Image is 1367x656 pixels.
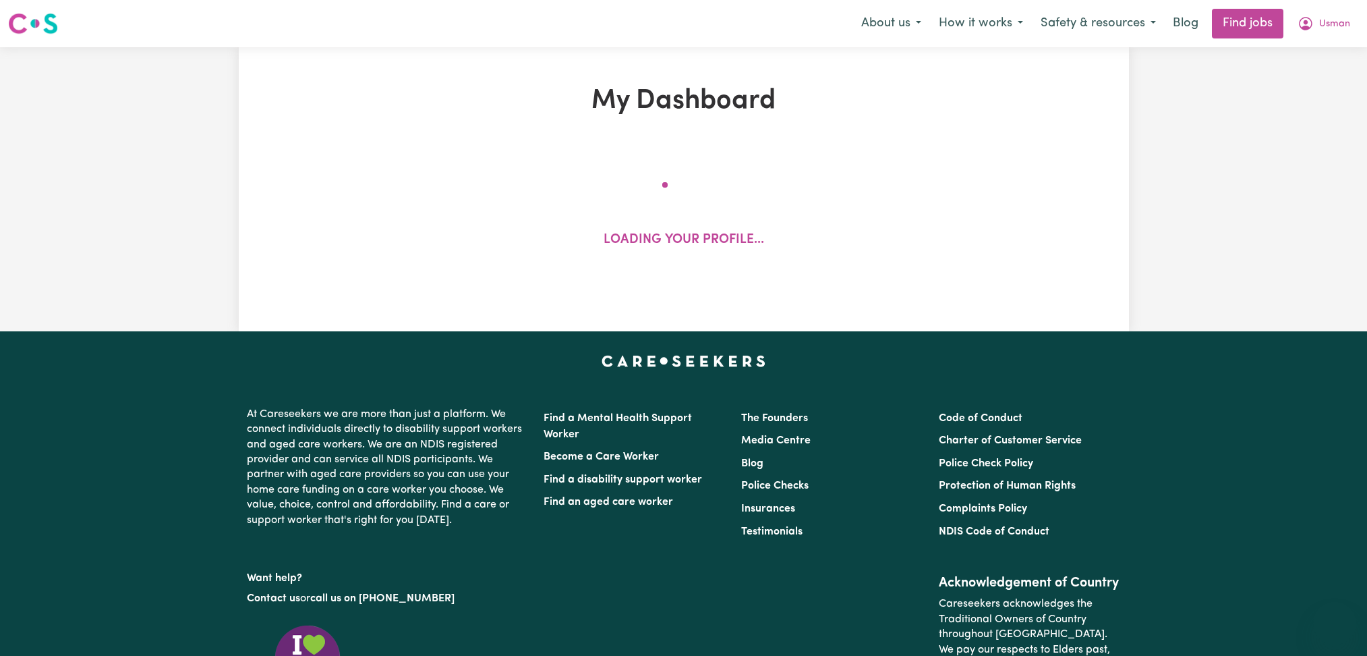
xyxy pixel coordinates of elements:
a: Find a Mental Health Support Worker [544,413,692,440]
a: Police Check Policy [939,458,1033,469]
a: Blog [1165,9,1206,38]
a: call us on [PHONE_NUMBER] [310,593,455,604]
a: The Founders [741,413,808,424]
a: Blog [741,458,763,469]
a: NDIS Code of Conduct [939,526,1049,537]
button: My Account [1289,9,1359,38]
p: At Careseekers we are more than just a platform. We connect individuals directly to disability su... [247,402,527,533]
a: Careseekers home page [602,356,765,366]
a: Code of Conduct [939,413,1022,424]
a: Testimonials [741,526,803,537]
a: Find a disability support worker [544,474,702,485]
a: Charter of Customer Service [939,435,1082,446]
a: Complaints Policy [939,503,1027,514]
iframe: Button to launch messaging window [1313,602,1356,645]
span: Usman [1319,17,1350,32]
p: Want help? [247,566,527,586]
button: How it works [930,9,1032,38]
h1: My Dashboard [395,85,972,117]
a: Protection of Human Rights [939,481,1076,491]
a: Become a Care Worker [544,452,659,462]
a: Find jobs [1212,9,1283,38]
img: Careseekers logo [8,11,58,36]
a: Contact us [247,593,300,604]
a: Police Checks [741,481,809,491]
a: Find an aged care worker [544,497,673,508]
p: Loading your profile... [604,231,764,250]
a: Media Centre [741,435,811,446]
p: or [247,586,527,611]
button: Safety & resources [1032,9,1165,38]
a: Careseekers logo [8,8,58,39]
h2: Acknowledgement of Country [939,575,1120,591]
button: About us [852,9,930,38]
a: Insurances [741,503,795,514]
